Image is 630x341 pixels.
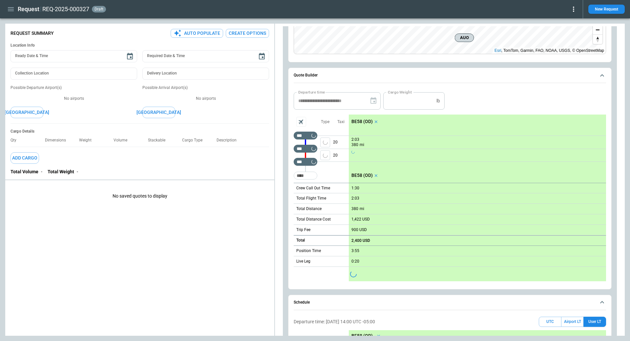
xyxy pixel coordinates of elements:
p: Cargo Type [182,138,208,143]
h2: REQ-2025-000327 [42,5,89,13]
p: Qty [10,138,22,143]
button: Schedule [294,295,606,310]
button: Auto Populate [171,29,223,38]
p: 1,422 USD [351,217,370,222]
button: Airport LT [561,317,583,327]
h6: Cargo Details [10,129,269,134]
button: [GEOGRAPHIC_DATA] [10,107,43,118]
p: BE58 (OD) [351,173,373,178]
button: Quote Builder [294,68,606,83]
p: lb [436,98,440,104]
p: Departure time: [DATE] 14:00 UTC -05:00 [294,319,375,325]
p: 0:20 [351,259,359,264]
h6: Quote Builder [294,73,318,77]
h6: Schedule [294,300,310,305]
h6: Total [296,238,305,243]
h6: Location Info [10,43,269,48]
button: UTC [539,317,561,327]
p: Request Summary [10,31,54,36]
p: Possible Departure Airport(s) [10,85,137,91]
p: Type [321,119,329,125]
p: Total Volume [10,169,38,175]
div: Too short [294,145,317,153]
p: 20 [333,149,349,161]
span: Type of sector [320,150,330,160]
button: Zoom out [593,25,602,34]
p: 2:03 [351,137,359,142]
p: BE58 (OD) [351,119,373,124]
p: - [77,169,78,175]
button: left aligned [320,150,330,160]
p: Position Time [296,248,321,254]
span: Type of sector [320,138,330,147]
div: Too short [294,172,317,180]
label: Cargo Weight [388,89,412,95]
div: Not found [294,132,317,139]
button: Reset bearing to north [593,34,602,44]
div: scrollable content [349,115,606,281]
button: Create Options [226,29,269,38]
p: Total Distance Cost [296,217,331,222]
p: mi [360,142,364,148]
p: BE58 (OD) [351,333,373,339]
p: 2:03 [351,196,359,201]
p: Live Leg [296,259,310,264]
p: Trip Fee [296,227,310,233]
h1: Request [18,5,39,13]
p: 3:55 [351,248,359,253]
label: Departure time [298,89,325,95]
p: mi [360,206,364,212]
p: No airports [10,96,137,101]
a: Esri [494,48,501,53]
p: Description [217,138,242,143]
p: Stackable [148,138,171,143]
p: 380 [351,142,358,148]
button: New Request [588,5,625,14]
p: 20 [333,136,349,149]
p: No airports [142,96,269,101]
p: 380 [351,206,358,211]
p: Total Flight Time [296,196,326,201]
p: Possible Arrival Airport(s) [142,85,269,91]
button: Choose date [123,50,136,63]
span: AUO [458,34,471,41]
div: , TomTom, Garmin, FAO, NOAA, USGS, © OpenStreetMap [494,47,604,54]
p: Total Distance [296,206,322,212]
div: Too short [294,158,317,166]
button: User LT [583,317,606,327]
p: Taxi [337,119,345,125]
p: Dimensions [45,138,71,143]
p: Weight [79,138,97,143]
span: draft [93,7,105,11]
button: [GEOGRAPHIC_DATA] [142,107,175,118]
p: Volume [114,138,133,143]
span: Aircraft selection [296,117,306,127]
p: Crew Call Out Time [296,185,330,191]
button: Choose date [255,50,268,63]
p: 900 USD [351,227,367,232]
p: 2,400 USD [351,238,370,243]
p: - [41,169,42,175]
button: left aligned [320,138,330,147]
div: Quote Builder [294,92,606,281]
p: Total Weight [48,169,74,175]
p: No saved quotes to display [5,183,274,209]
p: 1:30 [351,186,359,191]
button: Add Cargo [10,152,39,164]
